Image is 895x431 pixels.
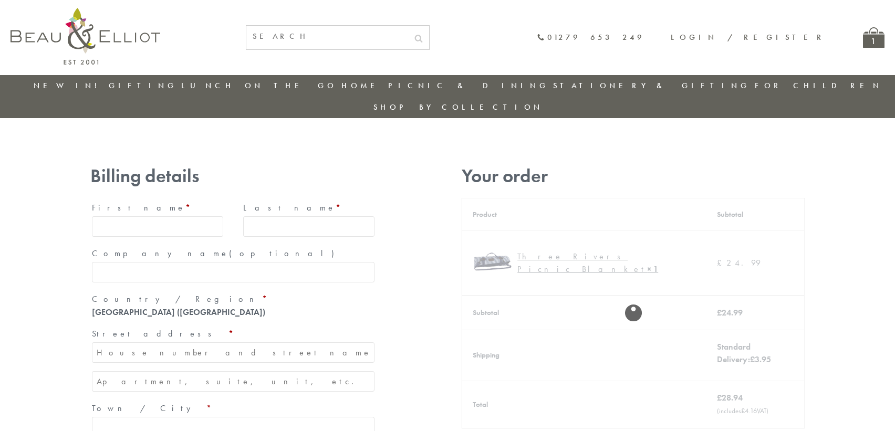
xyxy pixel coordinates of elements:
[181,80,337,91] a: Lunch On The Go
[553,80,750,91] a: Stationery & Gifting
[92,400,374,417] label: Town / City
[373,102,543,112] a: Shop by collection
[92,307,265,318] strong: [GEOGRAPHIC_DATA] ([GEOGRAPHIC_DATA])
[92,291,374,308] label: Country / Region
[671,32,826,43] a: Login / Register
[243,199,374,216] label: Last name
[863,27,884,48] a: 1
[462,165,805,187] h3: Your order
[92,245,374,262] label: Company name
[537,33,644,42] a: 01279 653 249
[90,165,376,187] h3: Billing details
[755,80,882,91] a: For Children
[246,26,408,47] input: SEARCH
[11,8,160,65] img: logo
[92,199,223,216] label: First name
[92,371,374,392] input: Apartment, suite, unit, etc. (optional)
[229,248,340,259] span: (optional)
[341,80,383,91] a: Home
[92,325,374,342] label: Street address
[92,342,374,363] input: House number and street name
[109,80,177,91] a: Gifting
[388,80,549,91] a: Picnic & Dining
[34,80,104,91] a: New in!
